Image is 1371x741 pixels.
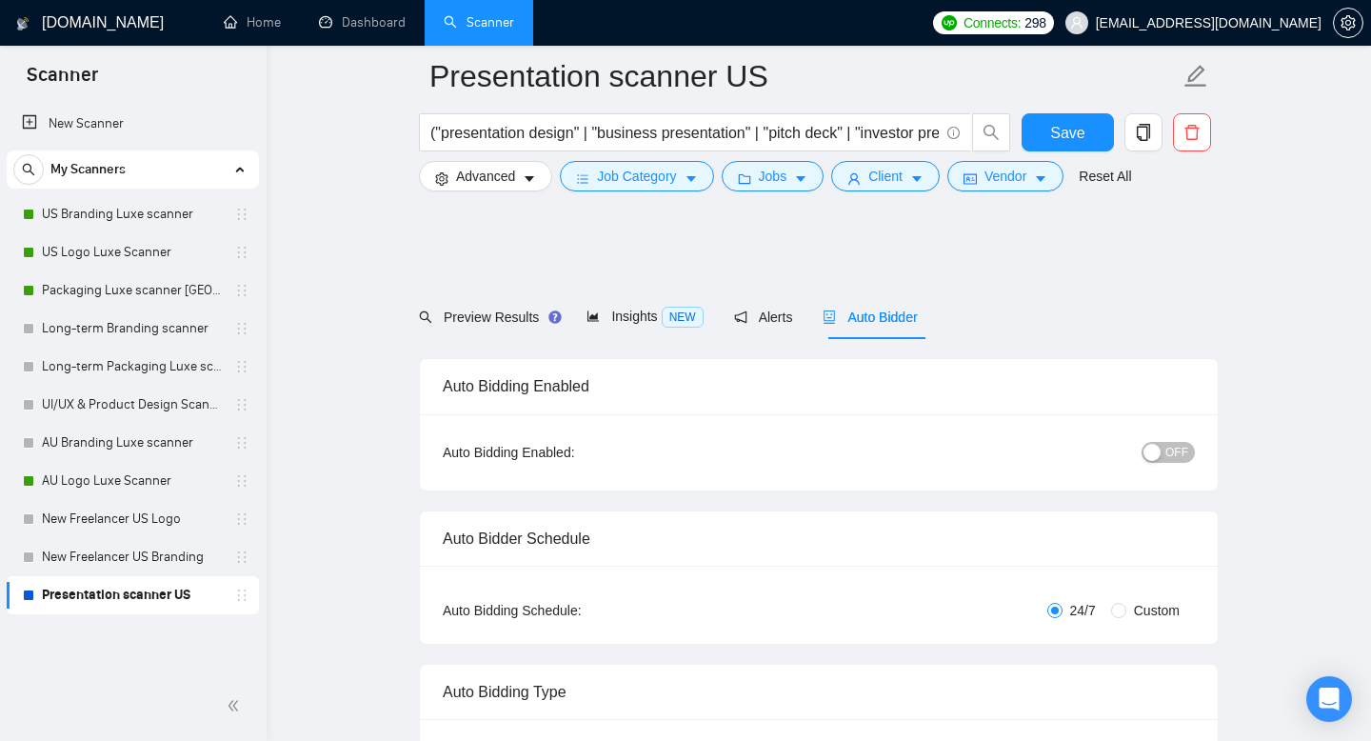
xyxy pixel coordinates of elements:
span: search [973,124,1009,141]
span: caret-down [794,171,807,186]
span: folder [738,171,751,186]
li: New Scanner [7,105,259,143]
span: Vendor [984,166,1026,187]
a: searchScanner [444,14,514,30]
input: Scanner name... [429,52,1180,100]
span: setting [1334,15,1362,30]
button: Save [1022,113,1114,151]
span: search [419,310,432,324]
a: New Scanner [22,105,244,143]
button: search [972,113,1010,151]
span: Scanner [11,61,113,101]
span: holder [234,473,249,489]
span: bars [576,171,589,186]
div: Auto Bidder Schedule [443,511,1195,566]
span: Jobs [759,166,787,187]
a: dashboardDashboard [319,14,406,30]
span: Auto Bidder [823,310,917,325]
span: caret-down [1034,171,1047,186]
span: robot [823,310,836,324]
a: New Freelancer US Logo [42,500,223,538]
span: holder [234,511,249,527]
span: setting [435,171,448,186]
span: holder [234,359,249,374]
div: Auto Bidding Enabled: [443,442,693,463]
span: holder [234,550,249,565]
div: Auto Bidding Schedule: [443,600,693,621]
a: setting [1333,15,1363,30]
span: Save [1050,121,1084,145]
button: setting [1333,8,1363,38]
button: barsJob Categorycaret-down [560,161,713,191]
a: Packaging Luxe scanner [GEOGRAPHIC_DATA] [42,271,223,310]
a: Long-term Packaging Luxe scanner [42,348,223,386]
span: holder [234,397,249,412]
span: user [847,171,861,186]
button: idcardVendorcaret-down [947,161,1063,191]
span: edit [1183,64,1208,89]
span: holder [234,321,249,336]
span: Insights [586,309,703,324]
a: Reset All [1079,166,1131,187]
span: 24/7 [1063,600,1103,621]
span: Alerts [734,310,793,325]
button: search [13,154,44,185]
button: settingAdvancedcaret-down [419,161,552,191]
div: Auto Bidding Enabled [443,359,1195,413]
span: user [1070,16,1083,30]
span: idcard [964,171,977,186]
span: search [14,163,43,176]
span: caret-down [523,171,536,186]
span: caret-down [685,171,698,186]
button: copy [1124,113,1162,151]
span: holder [234,207,249,222]
span: Connects: [964,12,1021,33]
span: Advanced [456,166,515,187]
span: Custom [1126,600,1187,621]
li: My Scanners [7,150,259,614]
span: 298 [1024,12,1045,33]
a: AU Branding Luxe scanner [42,424,223,462]
span: NEW [662,307,704,328]
img: upwork-logo.png [942,15,957,30]
button: userClientcaret-down [831,161,940,191]
a: Long-term Branding scanner [42,310,223,348]
span: copy [1125,124,1162,141]
span: double-left [227,696,246,715]
span: holder [234,588,249,603]
span: holder [234,283,249,298]
span: area-chart [586,310,600,323]
span: holder [234,245,249,260]
div: Open Intercom Messenger [1306,676,1352,722]
span: caret-down [910,171,924,186]
div: Auto Bidding Type [443,665,1195,719]
span: delete [1174,124,1210,141]
span: notification [734,310,747,324]
span: info-circle [947,127,960,139]
span: Preview Results [419,310,556,325]
a: UI/UX & Product Design Scanner [42,386,223,424]
a: homeHome [224,14,281,30]
a: US Logo Luxe Scanner [42,233,223,271]
span: Client [868,166,903,187]
span: Job Category [597,166,676,187]
div: Tooltip anchor [546,309,564,326]
button: delete [1173,113,1211,151]
button: folderJobscaret-down [722,161,825,191]
span: My Scanners [50,150,126,189]
a: New Freelancer US Branding [42,538,223,576]
input: Search Freelance Jobs... [430,121,939,145]
span: OFF [1165,442,1188,463]
a: Presentation scanner US [42,576,223,614]
span: holder [234,435,249,451]
img: logo [16,9,30,39]
a: AU Logo Luxe Scanner [42,462,223,500]
a: US Branding Luxe scanner [42,195,223,233]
